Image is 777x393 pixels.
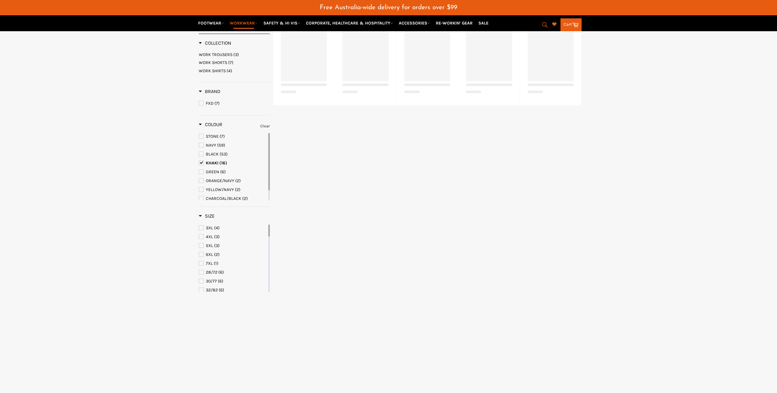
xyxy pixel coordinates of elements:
a: SALE [476,18,491,28]
span: BLACK [206,152,219,157]
span: FXD [206,101,213,106]
span: (4) [227,68,232,73]
a: NAVY [199,142,267,149]
span: CHARCOAL/BLACK [206,196,241,201]
a: CORPORATE, HEALTHCARE & HOSPITALITY [304,18,395,28]
span: GREEN [206,169,219,174]
h3: Collection [199,40,231,46]
span: 28/72 [206,270,217,275]
a: YELLOW/NAVY [199,186,267,193]
span: (2) [235,187,240,192]
span: 32/82 [206,287,218,293]
span: (7) [228,60,233,65]
span: (3) [214,234,220,239]
span: (6) [220,169,226,174]
span: 4XL [206,234,213,239]
span: (16) [219,160,227,166]
span: Free Australia-wide delivery for orders over $99 [320,4,457,11]
span: (2) [214,252,220,257]
a: FOOTWEAR [196,18,226,28]
a: WORKWEAR [227,18,260,28]
span: Colour [199,122,222,127]
span: 5XL [206,243,213,248]
h3: Size [199,213,215,219]
span: Brand [199,88,221,94]
a: WORK SHORTS [199,60,270,65]
span: (59) [217,143,225,148]
span: (6) [218,279,223,284]
a: SAFETY & HI VIS [261,18,303,28]
span: (53) [220,152,228,157]
span: YELLOW/NAVY [206,187,234,192]
span: STONE [206,134,219,139]
span: NAVY [206,143,216,148]
span: (7) [214,101,220,106]
a: 6XL [199,251,267,258]
span: (3) [214,243,220,248]
span: WORK TROUSERS [199,52,232,57]
a: Cart [560,18,582,31]
span: KHAKI [206,160,218,166]
a: WORK TROUSERS [199,52,270,58]
a: KHAKI [199,160,267,167]
span: 7XL [206,261,213,266]
a: Clear [260,123,270,129]
span: 3XL [206,225,213,230]
span: (4) [214,225,220,230]
span: (6) [219,287,224,293]
a: GREEN [199,169,267,175]
span: (1) [214,261,218,266]
a: 7XL [199,260,267,267]
a: 3XL [199,225,267,231]
span: 6XL [206,252,213,257]
span: 30/77 [206,279,217,284]
span: (2) [242,196,248,201]
h3: Colour [199,122,222,128]
span: WORK SHORTS [199,60,227,65]
span: WORK SHIRTS [199,68,226,73]
a: 28/72 [199,269,267,276]
span: (6) [218,270,224,275]
h3: Brand [199,88,221,95]
a: CHARCOAL/BLACK [199,195,267,202]
a: 30/77 [199,278,267,285]
a: STONE [199,133,267,140]
a: ORANGE/NAVY [199,178,267,184]
span: ORANGE/NAVY [206,178,234,183]
a: FXD [199,100,270,107]
a: 5XL [199,242,267,249]
span: (2) [235,178,241,183]
a: 32/82 [199,287,267,294]
span: (7) [220,134,225,139]
a: RE-WORKIN' GEAR [433,18,475,28]
a: WORK SHIRTS [199,68,270,74]
a: ACCESSORIES [396,18,432,28]
a: BLACK [199,151,267,158]
span: (3) [233,52,239,57]
a: 4XL [199,234,267,240]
